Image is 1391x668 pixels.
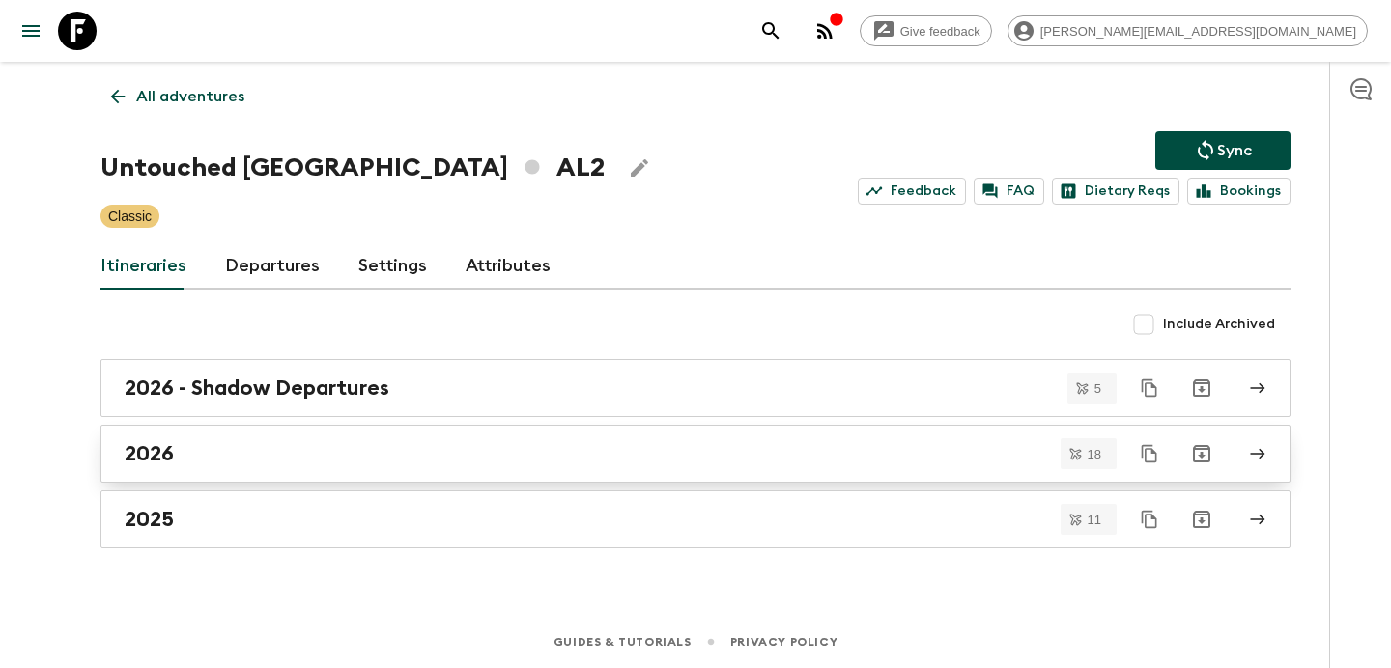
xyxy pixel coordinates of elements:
button: Archive [1182,434,1221,473]
span: 18 [1076,448,1113,460]
div: [PERSON_NAME][EMAIL_ADDRESS][DOMAIN_NAME] [1008,15,1368,46]
span: 5 [1083,382,1113,395]
a: 2026 [100,425,1291,483]
a: 2026 - Shadow Departures [100,359,1291,417]
h2: 2026 - Shadow Departures [125,376,389,401]
a: Itineraries [100,243,186,290]
button: search adventures [752,12,790,50]
button: Archive [1182,369,1221,407]
span: Give feedback [890,24,991,39]
a: Feedback [858,178,966,205]
button: Archive [1182,500,1221,539]
button: menu [12,12,50,50]
button: Sync adventure departures to the booking engine [1155,131,1291,170]
span: [PERSON_NAME][EMAIL_ADDRESS][DOMAIN_NAME] [1030,24,1367,39]
a: Privacy Policy [730,631,837,653]
button: Edit Adventure Title [620,149,659,187]
p: Classic [108,207,152,226]
span: Include Archived [1163,315,1275,334]
a: All adventures [100,77,255,116]
button: Duplicate [1132,502,1167,537]
h1: Untouched [GEOGRAPHIC_DATA] AL2 [100,149,605,187]
h2: 2025 [125,507,174,532]
button: Duplicate [1132,371,1167,405]
button: Duplicate [1132,436,1167,471]
a: Dietary Reqs [1052,178,1179,205]
p: All adventures [136,85,244,108]
a: Bookings [1187,178,1291,205]
a: Attributes [466,243,551,290]
a: Departures [225,243,320,290]
a: Give feedback [860,15,992,46]
h2: 2026 [125,441,174,466]
p: Sync [1217,139,1252,162]
span: 11 [1076,514,1113,526]
a: 2025 [100,490,1291,548]
a: FAQ [974,178,1044,205]
a: Guides & Tutorials [554,631,692,653]
a: Settings [358,243,427,290]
